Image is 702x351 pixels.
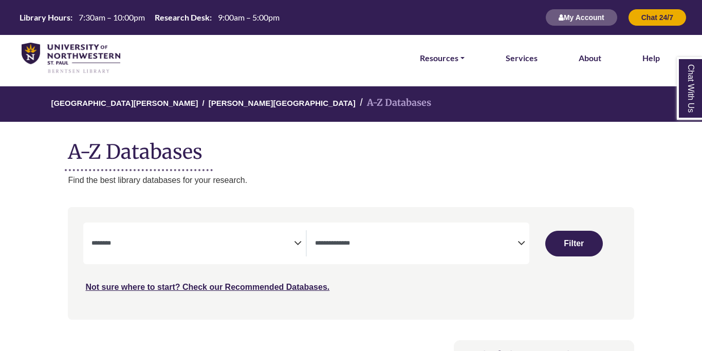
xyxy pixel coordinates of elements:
[545,9,618,26] button: My Account
[151,12,212,23] th: Research Desk:
[545,231,603,256] button: Submit for Search Results
[51,97,198,107] a: [GEOGRAPHIC_DATA][PERSON_NAME]
[628,13,687,22] a: Chat 24/7
[506,51,538,65] a: Services
[579,51,601,65] a: About
[22,43,120,74] img: library_home
[315,240,518,248] textarea: Filter
[85,283,329,291] a: Not sure where to start? Check our Recommended Databases.
[68,174,634,187] p: Find the best library databases for your research.
[79,12,145,22] span: 7:30am – 10:00pm
[420,51,465,65] a: Resources
[68,207,634,319] nav: Search filters
[628,9,687,26] button: Chat 24/7
[91,240,294,248] textarea: Filter
[15,12,284,24] a: Hours Today
[68,132,634,163] h1: A-Z Databases
[68,86,634,122] nav: breadcrumb
[642,51,660,65] a: Help
[218,12,280,22] span: 9:00am – 5:00pm
[209,97,356,107] a: [PERSON_NAME][GEOGRAPHIC_DATA]
[545,13,618,22] a: My Account
[356,96,431,110] li: A-Z Databases
[15,12,73,23] th: Library Hours:
[15,12,284,22] table: Hours Today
